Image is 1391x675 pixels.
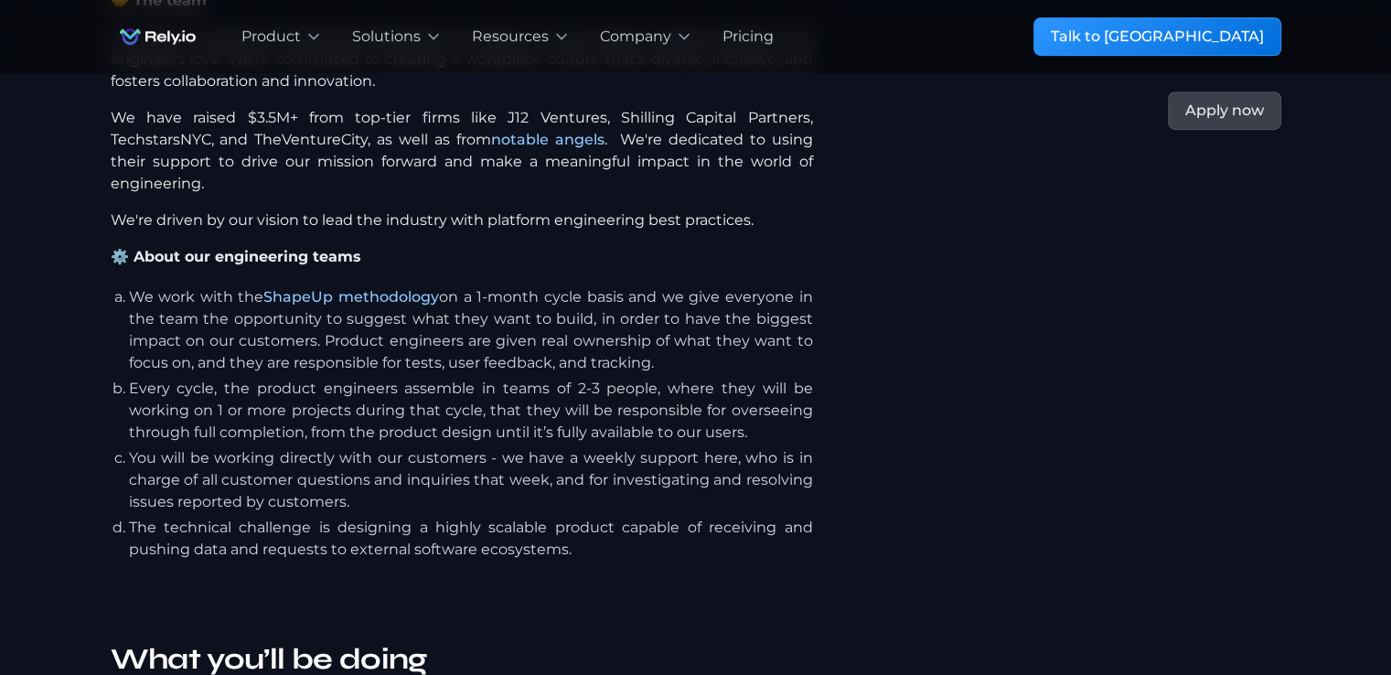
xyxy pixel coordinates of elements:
p: We have raised $3.5M+ from top-tier firms like J12 Ventures, Shilling Capital Partners, Techstars... [111,107,813,195]
div: Resources [472,26,549,48]
a: notable angels [491,131,605,148]
img: Rely.io logo [111,18,205,55]
strong: ⚙️ About our engineering teams [111,248,361,265]
li: Every cycle, the product engineers assemble in teams of 2-3 people, where they will be working on... [129,378,813,444]
div: Apply now [1185,100,1264,122]
li: The technical challenge is designing a highly scalable product capable of receiving and pushing d... [129,517,813,561]
a: ShapeUp methodology [263,288,439,305]
li: You will be working directly with our customers - we have a weekly support here, who is in charge... [129,447,813,513]
a: Talk to [GEOGRAPHIC_DATA] [1033,17,1281,56]
a: Apply now [1168,91,1281,130]
li: We work with the on a 1-month cycle basis and we give everyone in the team the opportunity to sug... [129,286,813,374]
div: Company [600,26,671,48]
div: Product [241,26,301,48]
div: Solutions [352,26,421,48]
div: Talk to [GEOGRAPHIC_DATA] [1051,26,1264,48]
a: Pricing [722,26,774,48]
p: We're driven by our vision to lead the industry with platform engineering best practices. [111,209,813,231]
a: home [111,18,205,55]
iframe: Chatbot [1270,554,1365,649]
